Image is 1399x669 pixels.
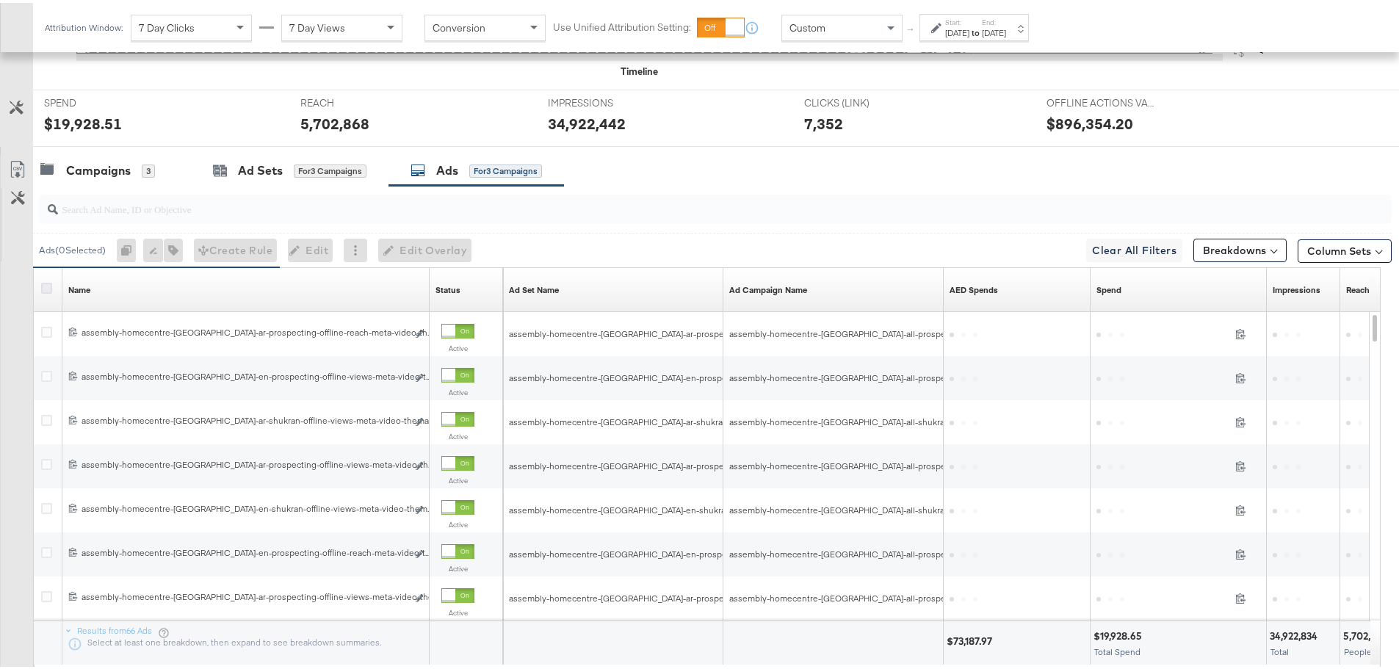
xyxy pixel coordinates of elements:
div: assembly-homecentre-[GEOGRAPHIC_DATA]-ar-prospecting-offline-reach-meta-video-th...nkbedbrawl [82,324,407,336]
span: CLICKS (LINK) [804,93,914,107]
div: 5,702,871 [1343,626,1389,640]
span: assembly-homecentre-[GEOGRAPHIC_DATA]-en-prospecting-offline-views-meta-video-thematic-BTS-[DATE]... [509,369,952,380]
div: Timeline [621,62,658,76]
span: assembly-homecentre-[GEOGRAPHIC_DATA]-all-prospecting-offline-reach-meta-video-thematic-BTS-[DATE] [729,325,1148,336]
span: assembly-homecentre-[GEOGRAPHIC_DATA]-ar-shukran-offline-views-meta-video-thematic-BTS-[DATE]-Hero [509,413,933,424]
button: Breakdowns [1193,236,1287,259]
span: 7 Day Views [289,18,345,32]
label: Active [441,561,474,571]
span: assembly-homecentre-[GEOGRAPHIC_DATA]-all-shukran-offline-views-meta-video-thematic-BTS-[DATE] [729,413,1132,424]
div: assembly-homecentre-[GEOGRAPHIC_DATA]-ar-prospecting-offline-views-meta-video-th...nkbedbrawl [82,456,407,468]
div: Impressions [1273,281,1320,293]
div: $896,354.20 [1046,110,1133,131]
div: $19,928.51 [44,110,122,131]
a: Name of Campaign this Ad belongs to. [729,281,807,293]
div: Status [435,281,460,293]
button: Clear All Filters [1086,236,1182,259]
div: Ads ( 0 Selected) [39,241,106,254]
span: assembly-homecentre-[GEOGRAPHIC_DATA]-en-shukran-offline-views-meta-video-thematic-BTS-[DATE]-Hero [509,502,936,513]
span: Conversion [433,18,485,32]
div: Attribution Window: [44,20,123,30]
a: Shows the current state of your Ad. [435,281,460,293]
span: assembly-homecentre-[GEOGRAPHIC_DATA]-ar-prospecting-offline-reach-meta-video-thematic-BTS-[DATE]... [509,325,947,336]
div: assembly-homecentre-[GEOGRAPHIC_DATA]-en-prospecting-offline-reach-meta-video-t...nkbedbrawl [82,544,407,556]
span: Clear All Filters [1092,239,1176,257]
div: Ads [436,159,458,176]
span: assembly-homecentre-[GEOGRAPHIC_DATA]-all-prospecting-offline-views-meta-video-thematic-BTS-[DATE] [729,590,1149,601]
div: Ad Set Name [509,281,559,293]
a: The number of people your ad was served to. [1346,281,1370,293]
div: 34,922,834 [1270,626,1322,640]
div: Ad Campaign Name [729,281,807,293]
span: 7 Day Clicks [139,18,195,32]
span: REACH [300,93,411,107]
div: [DATE] [982,24,1006,36]
a: The total amount spent to date. [1096,281,1121,293]
span: ↑ [904,25,918,30]
div: assembly-homecentre-[GEOGRAPHIC_DATA]-en-prospecting-offline-views-meta-video-t...nkbedbrawl [82,368,407,380]
div: assembly-homecentre-[GEOGRAPHIC_DATA]-ar-shukran-offline-views-meta-video-thema...nkbedbrawl [82,412,407,424]
div: [DATE] [945,24,969,36]
span: assembly-homecentre-[GEOGRAPHIC_DATA]-all-prospecting-offline-views-meta-video-thematic-BTS-[DATE] [729,458,1149,469]
div: Spend [1096,281,1121,293]
span: OFFLINE ACTIONS VALUE [1046,93,1157,107]
a: Your Ad Set name. [509,281,559,293]
div: Campaigns [66,159,131,176]
div: AED Spends [950,281,998,293]
div: for 3 Campaigns [294,162,366,175]
span: IMPRESSIONS [548,93,658,107]
div: for 3 Campaigns [469,162,542,175]
a: Ad Name. [68,281,90,293]
span: assembly-homecentre-[GEOGRAPHIC_DATA]-all-shukran-offline-views-meta-video-thematic-BTS-[DATE] [729,502,1132,513]
span: assembly-homecentre-[GEOGRAPHIC_DATA]-all-prospecting-offline-reach-meta-video-thematic-BTS-[DATE] [729,546,1148,557]
div: Name [68,281,90,293]
label: Active [441,517,474,527]
span: People [1344,643,1372,654]
span: assembly-homecentre-[GEOGRAPHIC_DATA]-en-prospecting-offline-reach-meta-video-thematic-BTS-[DATE]... [509,546,950,557]
span: Total [1270,643,1289,654]
a: 3.6725 [950,281,998,293]
div: Ad Sets [238,159,283,176]
label: Active [441,385,474,394]
a: The number of times your ad was served. On mobile apps an ad is counted as served the first time ... [1273,281,1320,293]
div: 34,922,442 [548,110,626,131]
input: Search Ad Name, ID or Objective [58,186,1268,214]
span: assembly-homecentre-[GEOGRAPHIC_DATA]-ar-prospecting-offline-views-meta-video-thematic-BTS-[DATE]... [509,458,949,469]
label: Use Unified Attribution Setting: [553,18,691,32]
span: SPEND [44,93,154,107]
div: Reach [1346,281,1370,293]
div: 5,702,868 [300,110,369,131]
label: Active [441,473,474,482]
div: 3 [142,162,155,175]
label: Active [441,429,474,438]
span: Custom [789,18,825,32]
div: assembly-homecentre-[GEOGRAPHIC_DATA]-en-shukran-offline-views-meta-video-them...nkbedbrawl [82,500,407,512]
div: $19,928.65 [1093,626,1146,640]
div: $73,187.97 [947,632,997,646]
span: Total Spend [1094,643,1140,654]
span: assembly-homecentre-[GEOGRAPHIC_DATA]-ar-prospecting-offline-views-meta-video-thematic-BTS-[DATE]... [509,590,984,601]
label: Start: [945,15,969,24]
label: Active [441,341,474,350]
span: assembly-homecentre-[GEOGRAPHIC_DATA]-all-prospecting-offline-views-meta-video-thematic-BTS-[DATE] [729,369,1149,380]
label: Active [441,605,474,615]
div: 7,352 [804,110,843,131]
button: Column Sets [1298,236,1392,260]
div: 0 [117,236,143,259]
div: assembly-homecentre-[GEOGRAPHIC_DATA]-ar-prospecting-offline-views-meta-video-the...ration-bed [82,588,407,600]
strong: to [969,24,982,35]
label: End: [982,15,1006,24]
